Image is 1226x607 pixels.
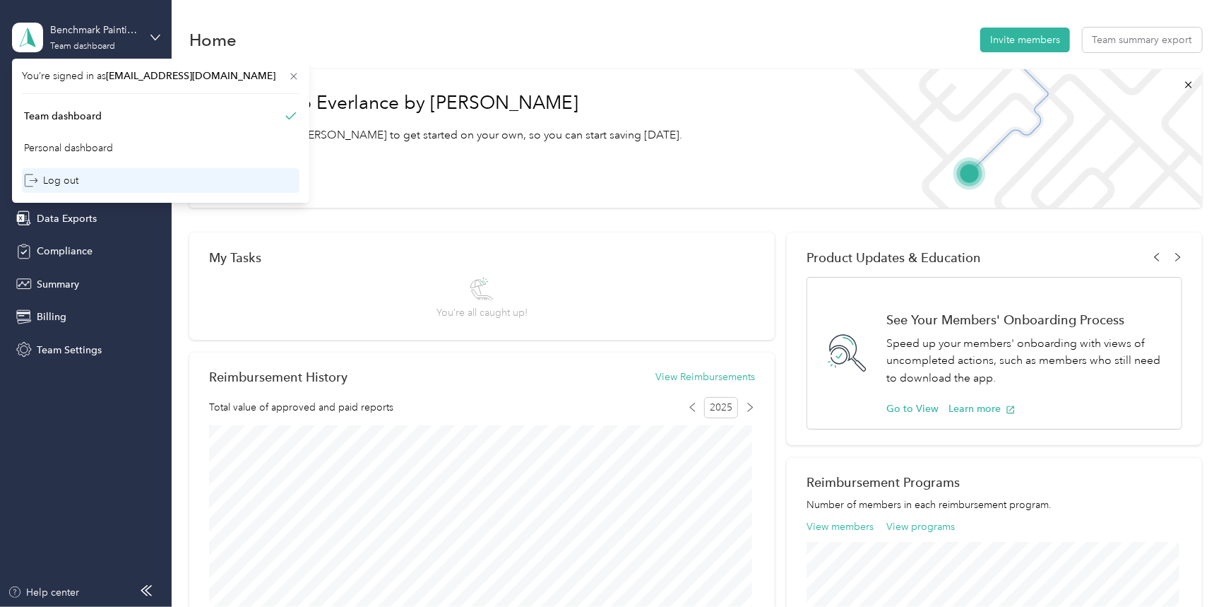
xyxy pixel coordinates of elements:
[886,312,1166,327] h1: See Your Members' Onboarding Process
[37,277,79,292] span: Summary
[24,109,102,124] div: Team dashboard
[886,519,955,534] button: View programs
[807,250,981,265] span: Product Updates & Education
[189,33,237,47] h1: Home
[209,92,682,114] h1: Welcome to Everlance by [PERSON_NAME]
[1147,528,1226,607] iframe: Everlance-gr Chat Button Frame
[22,69,299,83] span: You’re signed in as
[37,244,93,259] span: Compliance
[807,519,874,534] button: View members
[50,23,138,37] div: Benchmark Painting & Carpentry
[807,475,1182,490] h2: Reimbursement Programs
[209,370,347,384] h2: Reimbursement History
[1083,28,1202,52] button: Team summary export
[24,141,113,155] div: Personal dashboard
[50,42,115,51] div: Team dashboard
[37,343,102,358] span: Team Settings
[37,310,66,324] span: Billing
[886,401,939,416] button: Go to View
[106,70,275,82] span: [EMAIL_ADDRESS][DOMAIN_NAME]
[704,397,738,418] span: 2025
[980,28,1070,52] button: Invite members
[209,126,682,144] p: Read our step-by-[PERSON_NAME] to get started on your own, so you can start saving [DATE].
[886,335,1166,387] p: Speed up your members' onboarding with views of uncompleted actions, such as members who still ne...
[209,400,393,415] span: Total value of approved and paid reports
[807,497,1182,512] p: Number of members in each reimbursement program.
[8,585,80,600] button: Help center
[436,305,528,320] span: You’re all caught up!
[948,401,1016,416] button: Learn more
[655,370,755,384] button: View Reimbursements
[209,250,755,265] div: My Tasks
[37,211,97,226] span: Data Exports
[839,69,1201,208] img: Welcome to everlance
[24,173,78,188] div: Log out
